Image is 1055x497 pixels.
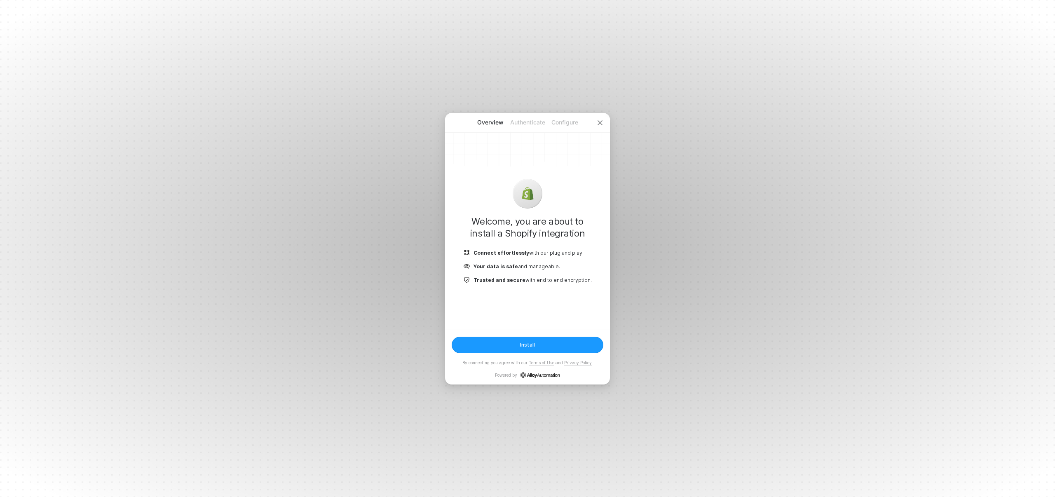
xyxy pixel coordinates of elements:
a: Terms of Use [529,360,554,366]
p: and manageable. [474,263,560,270]
img: icon [521,187,534,200]
a: Privacy Policy [564,360,592,366]
b: Trusted and secure [474,277,525,283]
h1: Welcome, you are about to install a Shopify integration [458,216,597,239]
p: By connecting you agree with our and . [462,360,593,366]
p: Configure [546,118,583,127]
img: icon [464,249,470,256]
p: with end to end encryption. [474,277,592,284]
p: Authenticate [509,118,546,127]
b: Your data is safe [474,263,518,270]
a: icon-success [520,372,560,378]
span: icon-close [597,120,603,126]
p: Overview [472,118,509,127]
p: with our plug and play. [474,249,584,256]
p: Powered by [495,372,560,378]
b: Connect effortlessly [474,250,529,256]
button: Install [452,337,603,353]
div: Install [520,341,535,348]
img: icon [464,263,470,270]
img: icon [464,277,470,284]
